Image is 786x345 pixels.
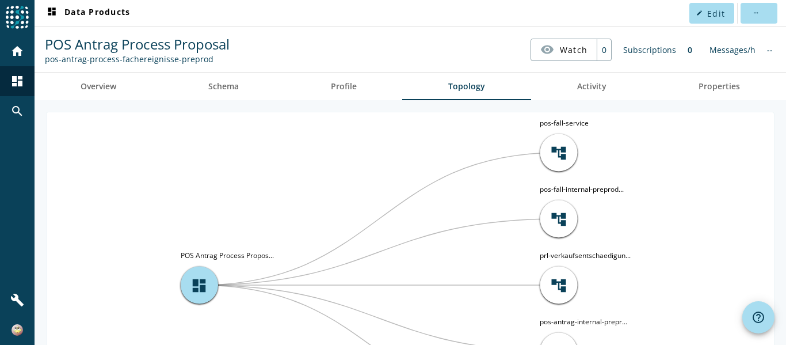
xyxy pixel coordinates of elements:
[45,6,130,20] span: Data Products
[448,82,485,90] span: Topology
[689,3,734,24] button: Edit
[40,3,135,24] button: Data Products
[617,39,682,61] div: Subscriptions
[560,40,587,60] span: Watch
[550,144,567,161] span: account_tree
[540,317,627,327] tspan: pos-antrag-internal-prepr...
[540,43,554,56] mat-icon: visibility
[550,276,567,294] span: account_tree
[540,251,631,260] tspan: prl-verkaufsentschaedigun...
[331,82,357,90] span: Profile
[208,82,239,90] span: Schema
[761,39,779,61] div: No information
[550,210,567,228] span: account_tree
[81,82,116,90] span: Overview
[10,104,24,118] mat-icon: search
[12,324,23,336] img: 886e5a507ba318df888d7954feed87f2
[190,276,208,294] span: dashboard
[540,118,589,128] tspan: pos-fall-service
[10,293,24,307] mat-icon: build
[6,6,29,29] img: spoud-logo.svg
[45,6,59,20] mat-icon: dashboard
[45,35,230,54] span: POS Antrag Process Proposal
[704,39,761,61] div: Messages/h
[752,10,758,16] mat-icon: more_horiz
[45,54,230,65] div: Kafka Topic: pos-antrag-process-fachereignisse-preprod
[707,8,725,19] span: Edit
[751,310,765,324] mat-icon: help_outline
[577,82,606,90] span: Activity
[531,39,597,60] button: Watch
[181,251,274,260] tspan: POS Antrag Process Propos...
[540,184,624,194] tspan: pos-fall-internal-preprod...
[696,10,703,16] mat-icon: edit
[10,44,24,58] mat-icon: home
[597,39,611,60] div: 0
[10,74,24,88] mat-icon: dashboard
[682,39,698,61] div: 0
[699,82,740,90] span: Properties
